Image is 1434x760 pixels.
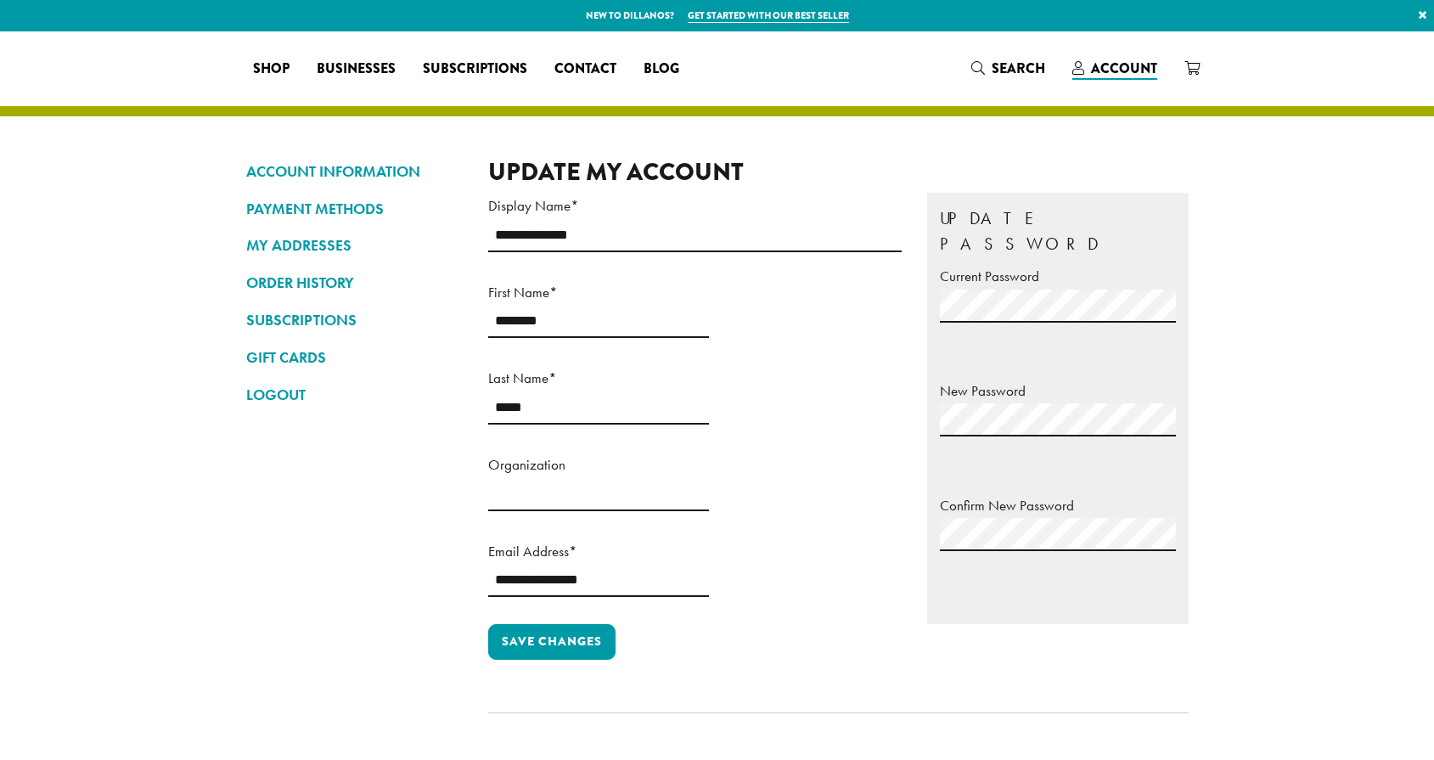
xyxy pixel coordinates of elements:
[253,59,290,80] span: Shop
[246,306,463,335] a: SUBSCRIPTIONS
[246,268,463,297] a: ORDER HISTORY
[992,59,1045,78] span: Search
[554,59,616,80] span: Contact
[488,279,709,306] label: First Name
[488,365,709,391] label: Last Name
[488,452,709,478] label: Organization
[488,624,616,660] button: Save changes
[246,343,463,372] a: GIFT CARDS
[1091,59,1157,78] span: Account
[940,263,1176,290] label: Current Password
[488,193,902,219] label: Display Name
[488,538,709,565] label: Email Address
[317,59,396,80] span: Businesses
[940,378,1176,404] label: New Password
[940,493,1176,519] label: Confirm New Password
[488,157,1189,187] h2: Update My Account
[644,59,679,80] span: Blog
[246,157,463,740] nav: Account pages
[958,54,1059,82] a: Search
[423,59,527,80] span: Subscriptions
[239,55,303,82] a: Shop
[246,157,463,186] a: ACCOUNT INFORMATION
[940,205,1176,256] legend: Update Password
[246,194,463,223] a: PAYMENT METHODS
[688,8,849,23] a: Get started with our best seller
[246,380,463,409] a: LOGOUT
[246,231,463,260] a: MY ADDRESSES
